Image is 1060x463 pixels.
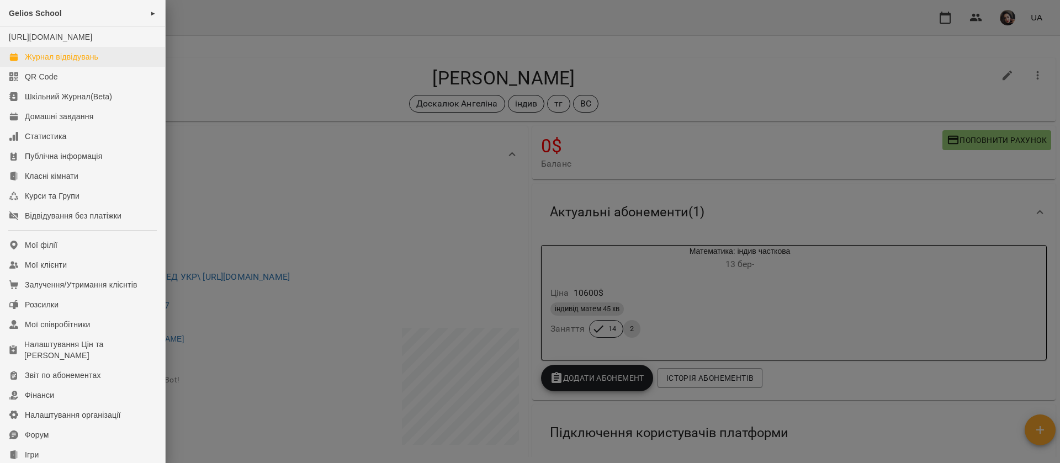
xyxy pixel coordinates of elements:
[25,370,101,381] div: Звіт по абонементах
[9,33,92,41] a: [URL][DOMAIN_NAME]
[25,210,121,221] div: Відвідування без платіжки
[25,319,91,330] div: Мої співробітники
[25,151,102,162] div: Публічна інформація
[25,449,39,460] div: Ігри
[25,71,58,82] div: QR Code
[25,171,78,182] div: Класні кімнати
[24,339,156,361] div: Налаштування Цін та [PERSON_NAME]
[25,390,54,401] div: Фінанси
[25,91,112,102] div: Шкільний Журнал(Beta)
[25,429,49,440] div: Форум
[25,240,57,251] div: Мої філії
[25,299,59,310] div: Розсилки
[25,51,98,62] div: Журнал відвідувань
[150,9,156,18] span: ►
[25,131,67,142] div: Статистика
[25,190,79,201] div: Курси та Групи
[25,111,93,122] div: Домашні завдання
[25,279,137,290] div: Залучення/Утримання клієнтів
[25,409,121,421] div: Налаштування організації
[25,259,67,270] div: Мої клієнти
[9,9,62,18] span: Gelios School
